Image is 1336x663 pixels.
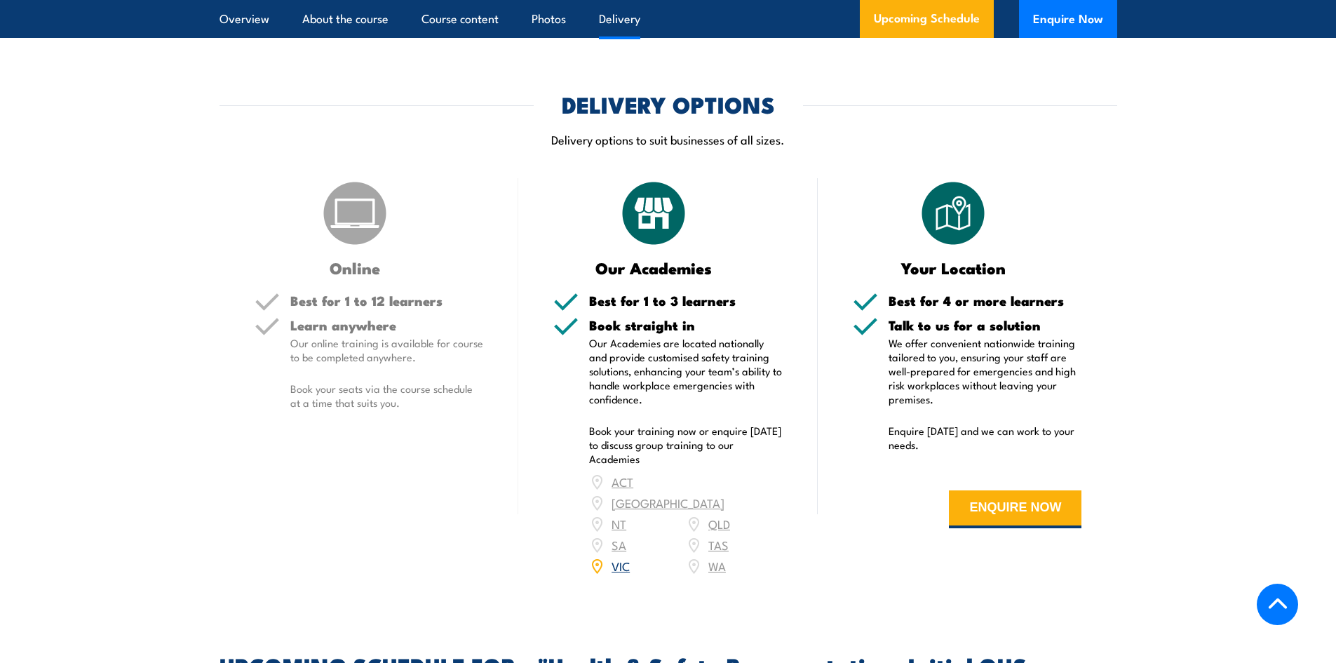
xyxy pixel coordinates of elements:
[612,557,630,574] a: VIC
[889,336,1082,406] p: We offer convenient nationwide training tailored to you, ensuring your staff are well-prepared fo...
[220,131,1117,147] p: Delivery options to suit businesses of all sizes.
[589,319,783,332] h5: Book straight in
[949,490,1081,528] button: ENQUIRE NOW
[889,424,1082,452] p: Enquire [DATE] and we can work to your needs.
[589,294,783,307] h5: Best for 1 to 3 learners
[589,336,783,406] p: Our Academies are located nationally and provide customised safety training solutions, enhancing ...
[889,319,1082,332] h5: Talk to us for a solution
[290,336,484,364] p: Our online training is available for course to be completed anywhere.
[290,319,484,332] h5: Learn anywhere
[589,424,783,466] p: Book your training now or enquire [DATE] to discuss group training to our Academies
[553,260,755,276] h3: Our Academies
[255,260,456,276] h3: Online
[290,382,484,410] p: Book your seats via the course schedule at a time that suits you.
[889,294,1082,307] h5: Best for 4 or more learners
[562,94,775,114] h2: DELIVERY OPTIONS
[853,260,1054,276] h3: Your Location
[290,294,484,307] h5: Best for 1 to 12 learners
